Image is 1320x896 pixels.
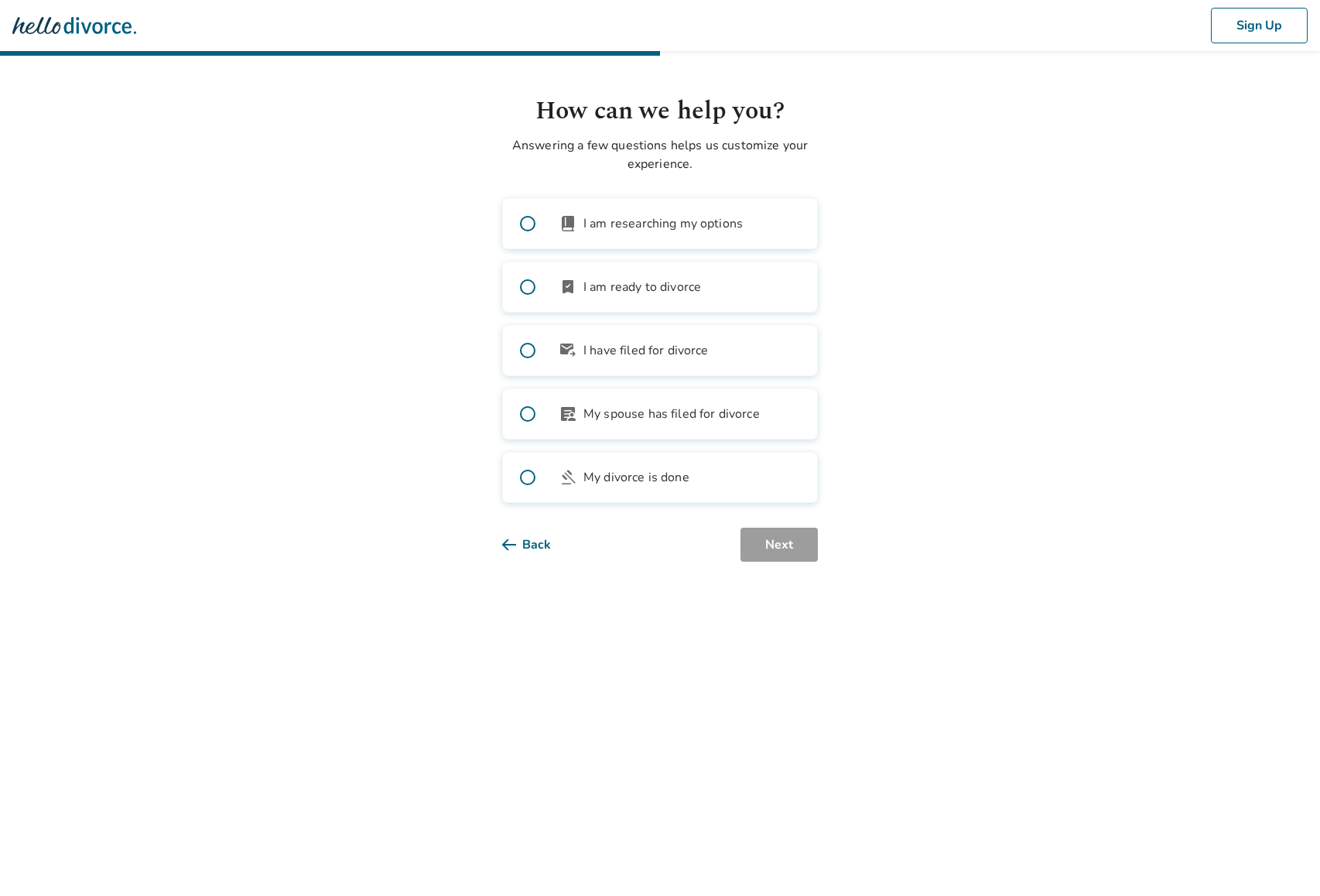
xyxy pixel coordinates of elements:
[502,528,576,562] button: Back
[1243,822,1320,896] iframe: Chat Widget
[583,405,760,423] span: My spouse has filed for divorce
[583,341,709,360] span: I have filed for divorce
[1211,8,1308,43] button: Sign Up
[740,528,818,562] button: Next
[502,93,818,130] h1: How can we help you?
[559,278,577,296] span: bookmark_check
[583,214,743,233] span: I am researching my options
[559,214,577,233] span: book_2
[559,405,577,423] span: article_person
[12,10,136,41] img: Hello Divorce Logo
[583,468,689,487] span: My divorce is done
[583,278,701,296] span: I am ready to divorce
[559,341,577,360] span: outgoing_mail
[559,468,577,487] span: gavel
[502,136,818,173] p: Answering a few questions helps us customize your experience.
